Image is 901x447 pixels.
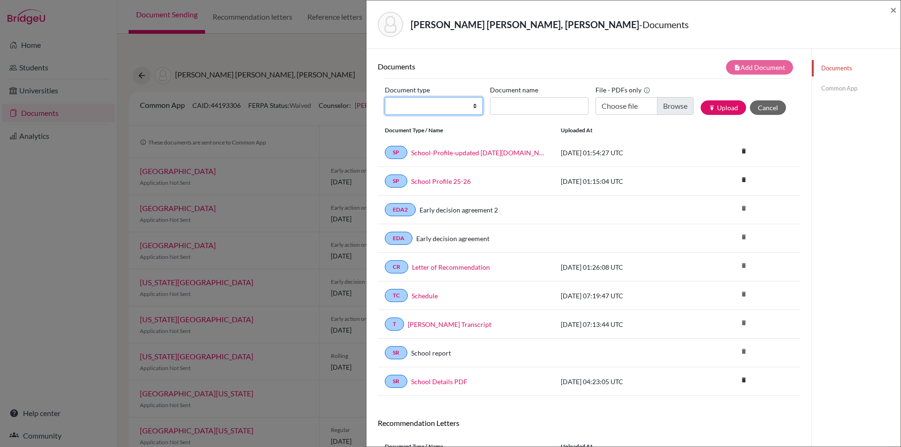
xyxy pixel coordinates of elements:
[385,146,407,159] a: SP
[385,203,416,216] a: EDA2
[490,83,538,97] label: Document name
[737,144,751,158] i: delete
[890,3,897,16] span: ×
[411,19,639,30] strong: [PERSON_NAME] [PERSON_NAME], [PERSON_NAME]
[737,373,751,387] i: delete
[385,346,407,359] a: SR
[385,260,408,273] a: CR
[420,205,498,215] a: Early decision agreement 2
[385,289,408,302] a: TC
[411,148,547,158] a: School-Profile-updated [DATE][DOMAIN_NAME][DATE]_wide
[737,174,751,187] a: delete
[554,291,695,301] div: [DATE] 07:19:47 UTC
[726,60,793,75] button: note_addAdd Document
[385,174,407,188] a: SP
[812,60,901,76] a: Documents
[378,418,800,427] h6: Recommendation Letters
[411,348,451,358] a: School report
[709,105,715,111] i: publish
[737,344,751,358] i: delete
[737,230,751,244] i: delete
[737,287,751,301] i: delete
[554,176,695,186] div: [DATE] 01:15:04 UTC
[734,64,741,71] i: note_add
[412,262,490,272] a: Letter of Recommendation
[737,145,751,158] a: delete
[750,100,786,115] button: Cancel
[737,258,751,273] i: delete
[596,83,650,97] label: File - PDFs only
[411,377,467,386] a: School Details PDF
[378,62,589,71] h6: Documents
[378,126,554,135] div: Document Type / Name
[812,80,901,97] a: Common App
[385,232,412,245] a: EDA
[411,176,471,186] a: School Profile 25-26
[408,319,491,329] a: [PERSON_NAME] Transcript
[554,377,695,386] div: [DATE] 04:23:05 UTC
[737,201,751,215] i: delete
[554,319,695,329] div: [DATE] 07:13:44 UTC
[385,318,404,331] a: T
[554,262,695,272] div: [DATE] 01:26:08 UTC
[890,4,897,15] button: Close
[385,83,430,97] label: Document type
[737,374,751,387] a: delete
[554,126,695,135] div: Uploaded at
[639,19,689,30] span: - Documents
[385,375,407,388] a: SR
[412,291,438,301] a: Schedule
[737,316,751,330] i: delete
[701,100,746,115] button: publishUpload
[416,234,489,243] a: Early decision agreement
[554,148,695,158] div: [DATE] 01:54:27 UTC
[737,173,751,187] i: delete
